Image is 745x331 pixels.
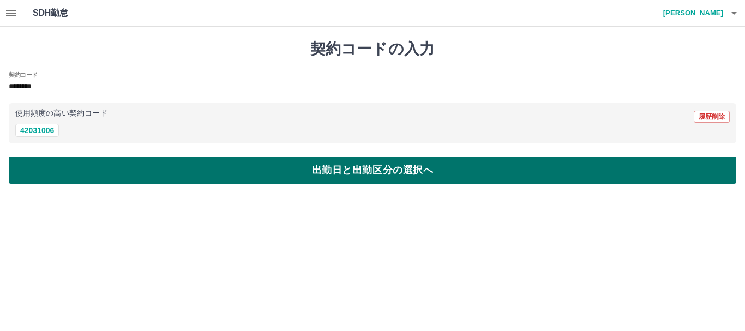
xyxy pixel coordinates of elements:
p: 使用頻度の高い契約コード [15,110,107,117]
button: 42031006 [15,124,59,137]
button: 出勤日と出勤区分の選択へ [9,157,736,184]
h1: 契約コードの入力 [9,40,736,58]
button: 履歴削除 [694,111,730,123]
h2: 契約コード [9,70,38,79]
